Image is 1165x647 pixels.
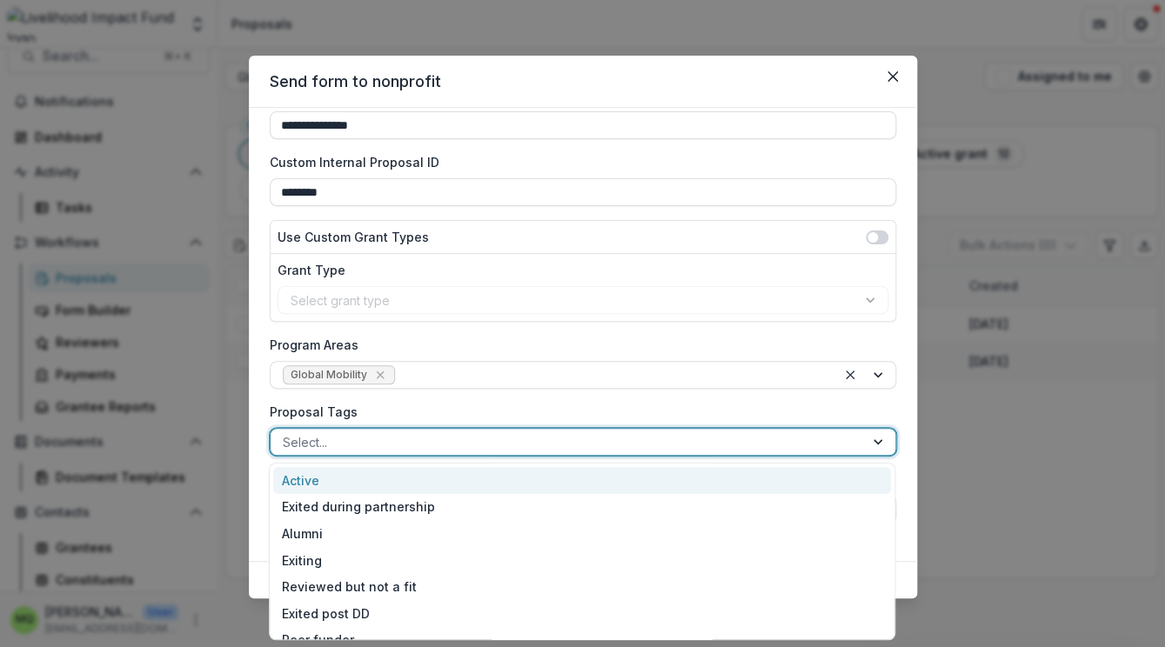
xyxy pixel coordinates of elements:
[273,494,891,521] div: Exited during partnership
[273,520,891,547] div: Alumni
[840,364,860,385] div: Clear selected options
[270,403,886,421] label: Proposal Tags
[278,261,878,279] label: Grant Type
[270,336,886,354] label: Program Areas
[249,56,917,108] header: Send form to nonprofit
[879,63,907,90] button: Close
[372,366,389,384] div: Remove Global Mobility
[273,467,891,494] div: Active
[270,153,886,171] label: Custom Internal Proposal ID
[273,573,891,600] div: Reviewed but not a fit
[273,600,891,627] div: Exited post DD
[278,228,429,246] label: Use Custom Grant Types
[273,547,891,574] div: Exiting
[291,369,367,381] span: Global Mobility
